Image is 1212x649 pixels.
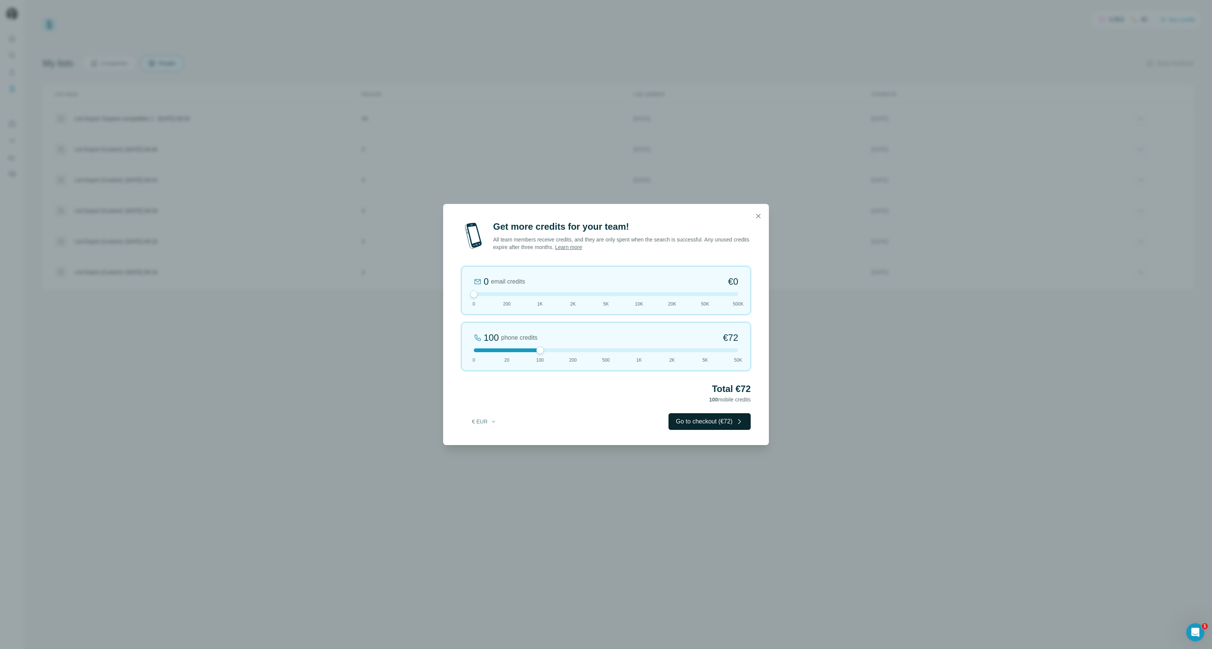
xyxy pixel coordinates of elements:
span: 2K [570,301,576,307]
span: email credits [491,277,525,286]
span: 0 [473,357,475,364]
span: 10K [635,301,643,307]
span: €72 [723,332,738,344]
button: € EUR [467,415,502,428]
div: 0 [484,276,489,288]
span: 1 [1202,623,1208,629]
img: mobile-phone [461,221,486,251]
p: All team members receive credits, and they are only spent when the search is successful. Any unus... [493,236,751,251]
span: 200 [503,301,511,307]
span: €0 [728,276,738,288]
span: 500K [733,301,743,307]
span: mobile credits [709,397,751,403]
span: 100 [709,397,718,403]
a: Learn more [555,244,582,250]
iframe: Intercom live chat [1186,623,1204,641]
span: 500 [602,357,610,364]
span: 1K [636,357,642,364]
button: Go to checkout (€72) [668,413,751,430]
div: 100 [484,332,499,344]
span: 0 [473,301,475,307]
span: phone credits [501,333,537,342]
span: 2K [669,357,675,364]
span: 5K [702,357,708,364]
span: 200 [569,357,577,364]
h2: Total €72 [461,383,751,395]
span: 100 [536,357,544,364]
span: 20 [504,357,509,364]
span: 50K [701,301,709,307]
span: 20K [668,301,676,307]
span: 50K [734,357,742,364]
span: 5K [603,301,609,307]
span: 1K [537,301,543,307]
